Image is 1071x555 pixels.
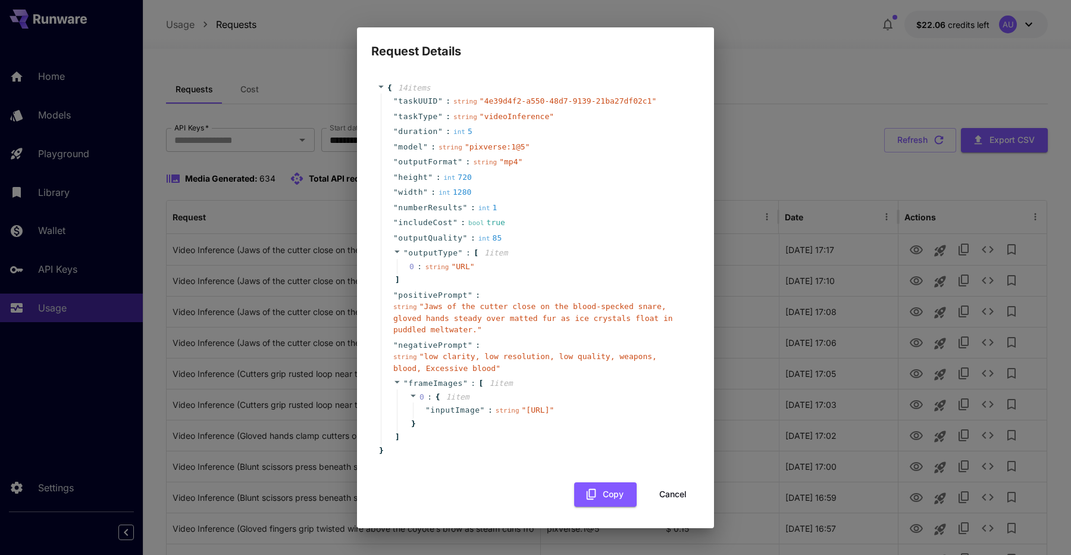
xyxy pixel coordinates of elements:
[499,157,522,166] span: " mp4 "
[458,157,462,166] span: "
[398,232,462,244] span: outputQuality
[393,96,398,105] span: "
[489,379,512,388] span: 1 item
[473,158,497,166] span: string
[496,407,519,414] span: string
[453,128,465,136] span: int
[438,96,443,105] span: "
[468,217,505,229] div: true
[417,261,422,273] div: :
[443,172,471,183] div: 720
[646,482,700,507] button: Cancel
[393,157,398,166] span: "
[393,203,398,212] span: "
[574,482,637,507] button: Copy
[466,156,471,168] span: :
[468,219,484,227] span: bool
[393,352,657,373] span: " low clarity, low resolution, low quality, weapons, blood, Excessive blood "
[471,378,475,389] span: :
[461,217,465,229] span: :
[393,341,398,350] span: "
[479,378,484,389] span: [
[478,202,497,214] div: 1
[471,232,475,244] span: :
[480,406,485,414] span: "
[471,202,475,214] span: :
[398,156,458,168] span: outputFormat
[427,391,432,403] span: :
[480,96,656,105] span: " 4e39d4f2-a550-48d7-9139-21ba27df02c1 "
[478,232,502,244] div: 85
[465,142,530,151] span: " pixverse:1@5 "
[480,112,554,121] span: " videoInference "
[398,289,468,301] span: positivePrompt
[453,98,477,105] span: string
[398,83,431,92] span: 14 item s
[425,406,430,414] span: "
[403,379,408,388] span: "
[439,189,450,197] span: int
[463,233,468,242] span: "
[453,113,477,121] span: string
[478,204,490,212] span: int
[423,188,428,197] span: "
[463,379,468,388] span: "
[398,217,453,229] span: includeCost
[393,233,398,242] span: "
[484,248,508,257] span: 1 item
[478,235,490,242] span: int
[430,404,480,416] span: inputImage
[408,248,458,257] span: outputType
[446,95,450,107] span: :
[431,141,436,153] span: :
[409,261,425,273] span: 0
[393,353,417,361] span: string
[393,173,398,182] span: "
[408,379,463,388] span: frameImages
[393,291,398,300] span: "
[458,248,463,257] span: "
[398,111,438,123] span: taskType
[475,339,480,351] span: :
[377,445,384,457] span: }
[468,341,472,350] span: "
[428,173,433,182] span: "
[398,126,438,138] span: duration
[451,262,474,271] span: " URL "
[439,186,471,198] div: 1280
[446,126,450,138] span: :
[438,127,443,136] span: "
[393,302,673,334] span: " Jaws of the cutter close on the blood-specked snare, gloved hands steady over matted fur as ice...
[398,202,462,214] span: numberResults
[393,218,398,227] span: "
[398,141,423,153] span: model
[453,126,472,138] div: 5
[398,186,423,198] span: width
[436,391,440,403] span: {
[393,127,398,136] span: "
[409,418,416,430] span: }
[393,303,417,311] span: string
[403,248,408,257] span: "
[446,111,450,123] span: :
[357,27,714,61] h2: Request Details
[438,112,443,121] span: "
[446,392,469,401] span: 1 item
[393,274,400,286] span: ]
[393,431,400,443] span: ]
[468,291,472,300] span: "
[436,172,441,183] span: :
[475,289,480,301] span: :
[522,406,555,414] span: " [URL] "
[393,112,398,121] span: "
[425,263,449,271] span: string
[398,172,428,183] span: height
[431,186,436,198] span: :
[453,218,458,227] span: "
[443,174,455,182] span: int
[393,188,398,197] span: "
[463,203,468,212] span: "
[423,142,428,151] span: "
[387,82,392,94] span: {
[398,95,438,107] span: taskUUID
